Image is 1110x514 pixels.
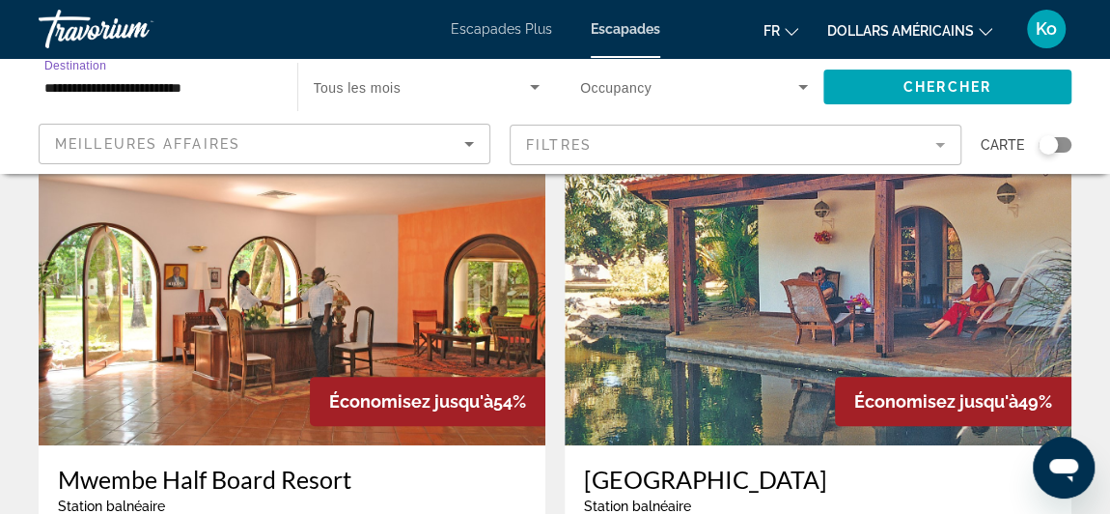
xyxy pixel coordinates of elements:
[55,136,240,152] span: Meilleures affaires
[39,4,232,54] a: Travorium
[55,132,474,156] mat-select: Sort by
[565,136,1071,445] img: 5888E01X.jpg
[763,16,798,44] button: Changer de langue
[580,80,652,96] span: Occupancy
[827,23,974,39] font: dollars américains
[1033,437,1095,499] iframe: Bouton de lancement de la fenêtre de messagerie
[823,70,1072,104] button: Chercher
[1021,9,1071,49] button: Menu utilisateur
[310,377,545,426] div: 54%
[854,391,1018,412] span: Économisez jusqu'à
[903,79,991,95] span: Chercher
[44,59,106,71] span: Destination
[39,136,545,445] img: 5888O01X.jpg
[584,465,1052,494] a: [GEOGRAPHIC_DATA]
[827,16,992,44] button: Changer de devise
[314,80,402,96] span: Tous les mois
[451,21,552,37] a: Escapades Plus
[591,21,660,37] a: Escapades
[763,23,780,39] font: fr
[58,499,165,514] span: Station balnéaire
[584,499,691,514] span: Station balnéaire
[58,465,526,494] a: Mwembe Half Board Resort
[510,124,961,166] button: Filter
[329,391,493,412] span: Économisez jusqu'à
[1036,18,1057,39] font: Ko
[835,377,1071,426] div: 49%
[981,131,1024,158] span: Carte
